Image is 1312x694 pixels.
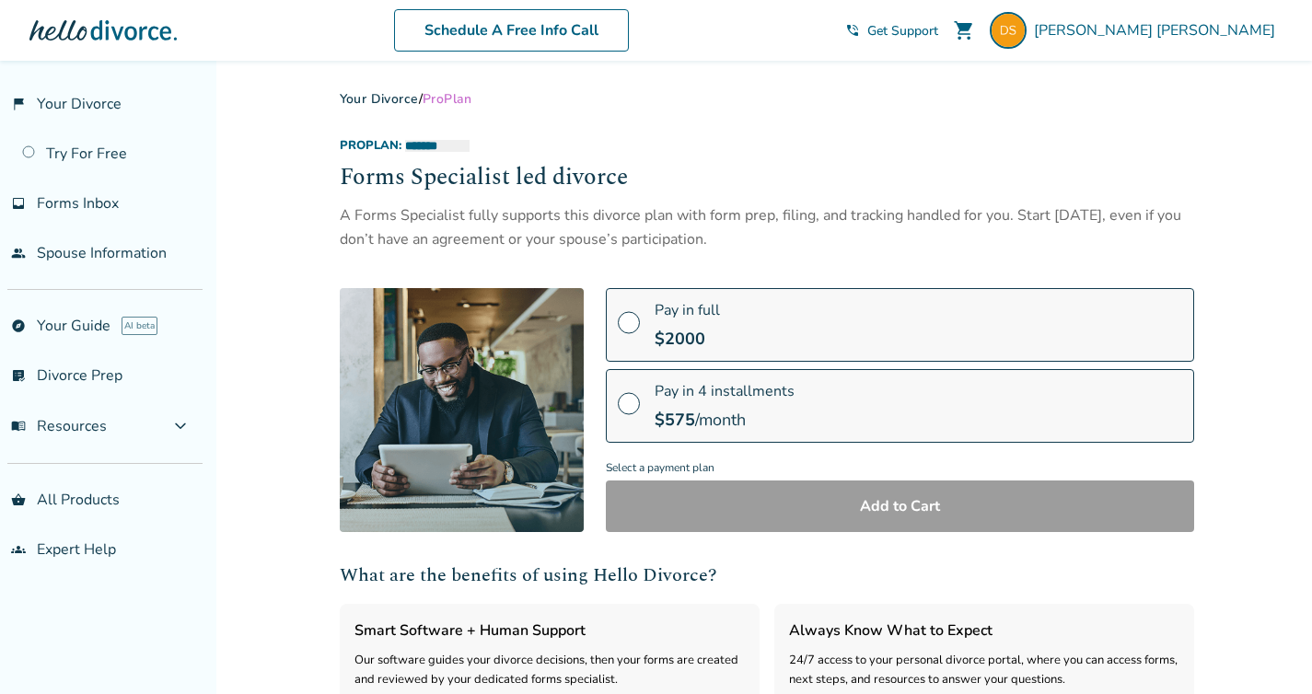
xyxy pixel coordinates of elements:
span: Pay in full [655,300,720,320]
iframe: Chat Widget [1220,606,1312,694]
span: groups [11,542,26,557]
span: Resources [11,416,107,436]
img: [object Object] [340,288,584,532]
span: menu_book [11,419,26,434]
div: /month [655,409,795,431]
span: Get Support [867,22,938,40]
span: list_alt_check [11,368,26,383]
div: 24/7 access to your personal divorce portal, where you can access forms, next steps, and resource... [789,651,1179,690]
span: shopping_cart [953,19,975,41]
a: Your Divorce [340,90,419,108]
span: expand_more [169,415,192,437]
span: $ 2000 [655,328,705,350]
div: A Forms Specialist fully supports this divorce plan with form prep, filing, and tracking handled ... [340,203,1194,252]
span: explore [11,318,26,333]
span: Pro Plan [423,90,472,108]
span: phone_in_talk [845,23,860,38]
a: Schedule A Free Info Call [394,9,629,52]
span: $ 575 [655,409,695,431]
span: Pay in 4 installments [655,381,795,401]
a: phone_in_talkGet Support [845,22,938,40]
span: inbox [11,196,26,211]
span: Select a payment plan [606,456,1194,480]
span: Pro Plan: [340,137,401,154]
span: people [11,246,26,260]
div: Our software guides your divorce decisions, then your forms are created and reviewed by your dedi... [354,651,745,690]
button: Add to Cart [606,480,1194,532]
span: shopping_basket [11,492,26,507]
span: AI beta [122,317,157,335]
h2: Forms Specialist led divorce [340,161,1194,196]
h3: Always Know What to Expect [789,619,1179,642]
div: / [340,90,1194,108]
span: flag_2 [11,97,26,111]
h3: Smart Software + Human Support [354,619,745,642]
span: Forms Inbox [37,193,119,214]
h2: What are the benefits of using Hello Divorce? [340,561,1194,589]
span: [PERSON_NAME] [PERSON_NAME] [1034,20,1283,40]
img: dswezey2+portal1@gmail.com [990,12,1027,49]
